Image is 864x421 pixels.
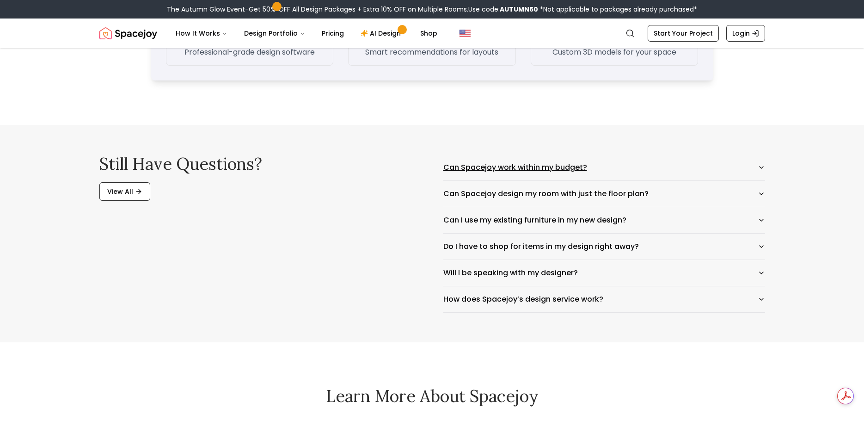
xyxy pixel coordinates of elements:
[413,24,445,43] a: Shop
[443,286,765,312] button: How does Spacejoy’s design service work?
[726,25,765,42] a: Login
[353,24,411,43] a: AI Design
[443,234,765,260] button: Do I have to shop for items in my design right away?
[237,24,313,43] button: Design Portfolio
[99,19,765,48] nav: Global
[99,24,157,43] a: Spacejoy
[188,387,676,405] h2: Learn More About Spacejoy
[500,5,538,14] b: AUTUMN50
[538,5,697,14] span: *Not applicable to packages already purchased*
[99,155,421,173] h2: Still have questions?
[184,47,315,58] p: Professional-grade design software
[365,47,498,58] p: Smart recommendations for layouts
[552,47,676,58] p: Custom 3D models for your space
[99,24,157,43] img: Spacejoy Logo
[443,260,765,286] button: Will I be speaking with my designer?
[648,25,719,42] a: Start Your Project
[314,24,351,43] a: Pricing
[443,181,765,207] button: Can Spacejoy design my room with just the floor plan?
[167,5,697,14] div: The Autumn Glow Event-Get 50% OFF All Design Packages + Extra 10% OFF on Multiple Rooms.
[443,207,765,233] button: Can I use my existing furniture in my new design?
[460,28,471,39] img: United States
[468,5,538,14] span: Use code:
[443,155,765,180] button: Can Spacejoy work within my budget?
[168,24,235,43] button: How It Works
[168,24,445,43] nav: Main
[99,182,150,201] a: View All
